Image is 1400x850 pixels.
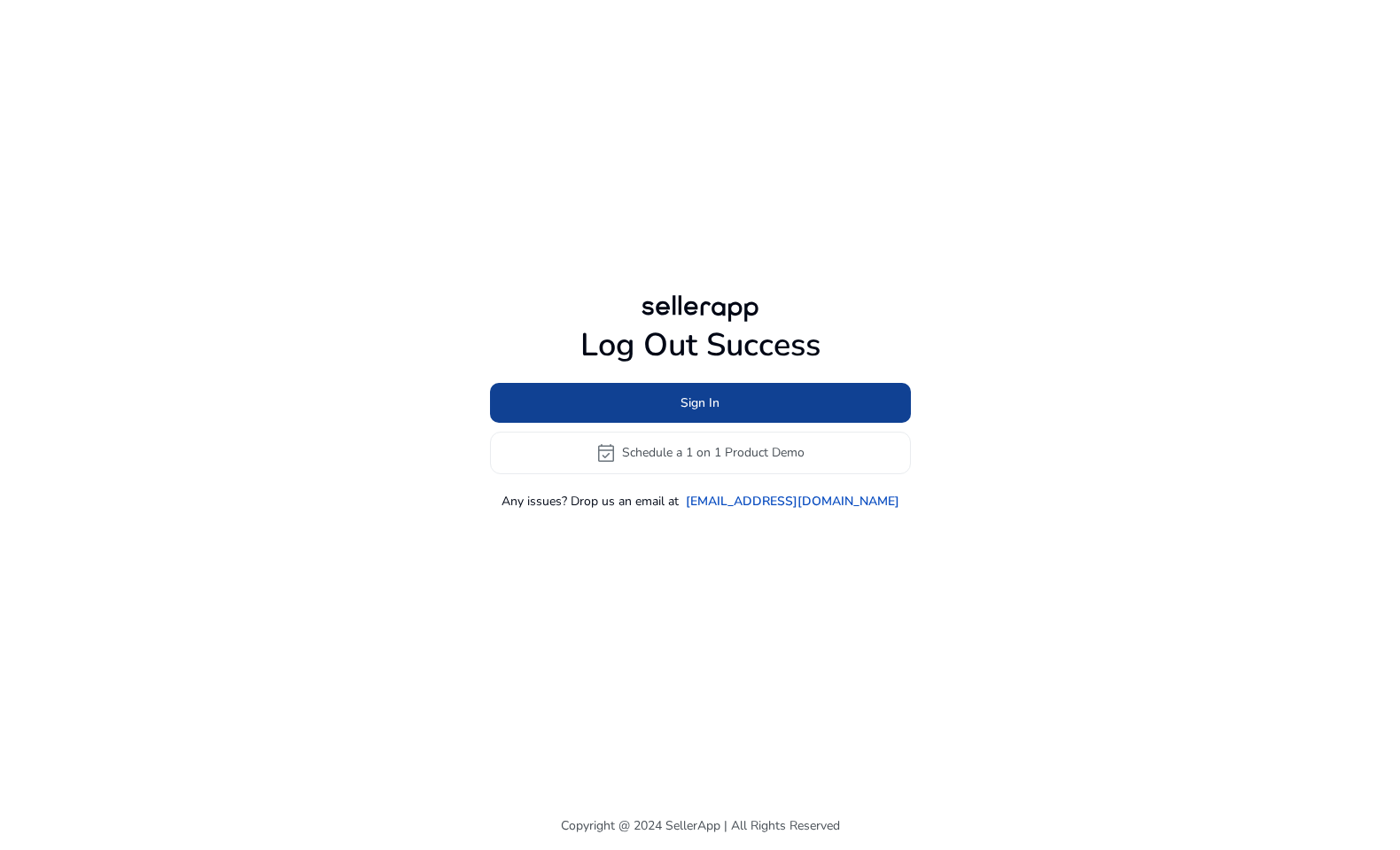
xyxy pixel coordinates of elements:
button: Sign In [490,383,911,423]
span: Sign In [681,394,719,412]
p: Any issues? Drop us an email at [502,492,679,511]
span: event_available [595,442,617,464]
button: event_availableSchedule a 1 on 1 Product Demo [490,432,911,474]
h1: Log Out Success [490,326,911,364]
a: [EMAIL_ADDRESS][DOMAIN_NAME] [686,492,899,511]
